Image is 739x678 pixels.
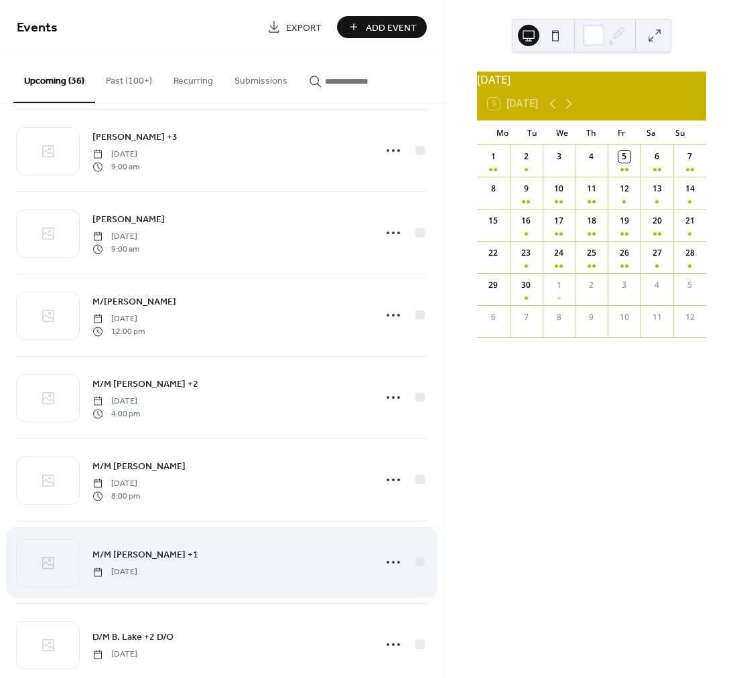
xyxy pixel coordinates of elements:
div: 25 [586,247,598,259]
span: 12:00 pm [92,325,145,337]
div: 5 [618,151,630,163]
div: 16 [520,215,532,227]
div: 23 [520,247,532,259]
a: M/M [PERSON_NAME] [92,458,186,474]
div: 22 [487,247,499,259]
div: 30 [520,279,532,291]
div: 14 [684,183,696,195]
div: Fr [606,120,636,145]
div: 15 [487,215,499,227]
button: Recurring [163,54,224,102]
div: 5 [684,279,696,291]
div: 24 [553,247,565,259]
div: 4 [586,151,598,163]
span: [DATE] [92,149,139,161]
div: Sa [636,120,665,145]
div: 26 [618,247,630,259]
div: 8 [553,311,565,323]
div: 17 [553,215,565,227]
span: [DATE] [92,566,137,578]
div: 13 [651,183,663,195]
span: [DATE] [92,231,139,243]
span: 9:00 am [92,161,139,173]
span: [DATE] [92,313,145,325]
div: Mo [488,120,517,145]
button: Add Event [337,16,427,38]
div: 9 [520,183,532,195]
div: [DATE] [477,72,706,88]
div: 8 [487,183,499,195]
div: 10 [553,183,565,195]
span: D/M B. Lake +2 D/O [92,630,174,645]
div: Su [666,120,695,145]
div: 27 [651,247,663,259]
div: 4 [651,279,663,291]
span: [DATE] [92,649,137,661]
div: 21 [684,215,696,227]
div: 19 [618,215,630,227]
span: [PERSON_NAME] [92,213,165,227]
span: [PERSON_NAME] +3 [92,131,178,145]
div: Th [577,120,606,145]
div: 18 [586,215,598,227]
div: 11 [586,183,598,195]
div: 10 [618,311,630,323]
a: [PERSON_NAME] +3 [92,129,178,145]
a: M/[PERSON_NAME] [92,294,176,309]
div: 2 [520,151,532,163]
div: 1 [553,279,565,291]
span: [DATE] [92,478,140,490]
div: 1 [487,151,499,163]
a: M/M [PERSON_NAME] +1 [92,547,198,562]
div: 28 [684,247,696,259]
div: 12 [618,183,630,195]
div: 11 [651,311,663,323]
div: 3 [618,279,630,291]
div: 6 [487,311,499,323]
div: 7 [520,311,532,323]
a: D/M B. Lake +2 D/O [92,629,174,645]
span: [DATE] [92,396,140,408]
div: 12 [684,311,696,323]
div: 6 [651,151,663,163]
span: 9:00 am [92,243,139,255]
div: 3 [553,151,565,163]
span: 4:00 pm [92,408,140,420]
span: M/M [PERSON_NAME] +1 [92,548,198,562]
span: Events [17,15,58,41]
div: 7 [684,151,696,163]
span: 8:00 pm [92,490,140,502]
span: M/M [PERSON_NAME] +2 [92,377,198,392]
div: 29 [487,279,499,291]
button: Past (100+) [95,54,163,102]
span: Add Event [366,21,417,35]
span: M/M [PERSON_NAME] [92,460,186,474]
div: Tu [517,120,547,145]
span: M/[PERSON_NAME] [92,295,176,309]
div: We [547,120,576,145]
button: Submissions [224,54,298,102]
div: 20 [651,215,663,227]
a: M/M [PERSON_NAME] +2 [92,376,198,392]
a: [PERSON_NAME] [92,211,165,227]
a: Export [257,16,332,38]
div: 2 [586,279,598,291]
span: Export [286,21,322,35]
div: 9 [586,311,598,323]
button: Upcoming (36) [13,54,95,103]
